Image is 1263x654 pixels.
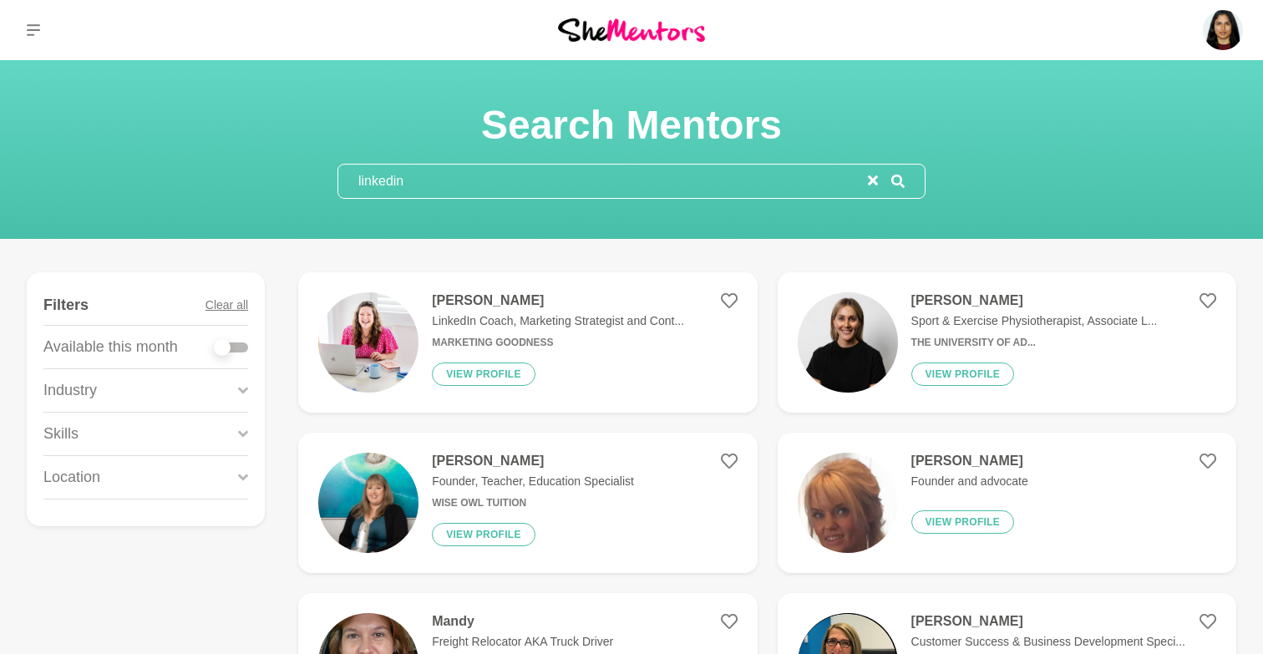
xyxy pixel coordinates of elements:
p: Skills [43,423,79,445]
h4: Mandy [432,613,613,630]
img: 11efa73726d150086d39d59a83bc723f66f1fc14-1170x2532.png [798,453,898,553]
a: [PERSON_NAME]Founder and advocateView profile [778,433,1236,573]
a: [PERSON_NAME]Sport & Exercise Physiotherapist, Associate L...The University of Ad...View profile [778,272,1236,413]
p: Founder, Teacher, Education Specialist [432,473,634,490]
img: a530bc8d2a2e0627e4f81662508317a5eb6ed64f-4000x6000.jpg [318,453,418,553]
h4: [PERSON_NAME] [911,292,1158,309]
p: LinkedIn Coach, Marketing Strategist and Cont... [432,312,684,330]
input: Search mentors [338,165,868,198]
h6: Marketing Goodness [432,337,684,349]
button: View profile [911,362,1015,386]
p: Customer Success & Business Development Speci... [911,633,1185,651]
img: She Mentors Logo [558,18,705,41]
button: View profile [911,510,1015,534]
button: Clear all [205,286,248,325]
a: [PERSON_NAME]Founder, Teacher, Education SpecialistWise Owl TuitionView profile [298,433,757,573]
p: Founder and advocate [911,473,1028,490]
button: View profile [432,523,535,546]
h4: [PERSON_NAME] [432,292,684,309]
p: Industry [43,379,97,402]
a: [PERSON_NAME]LinkedIn Coach, Marketing Strategist and Cont...Marketing GoodnessView profile [298,272,757,413]
p: Sport & Exercise Physiotherapist, Associate L... [911,312,1158,330]
p: Freight Relocator AKA Truck Driver [432,633,613,651]
button: View profile [432,362,535,386]
h6: Wise Owl Tuition [432,497,634,510]
h4: Filters [43,296,89,315]
h4: [PERSON_NAME] [911,613,1185,630]
img: 8260b4586d31e618491ed74c152d5d9f0a1f332a-1024x683.jpg [318,292,418,393]
p: Location [43,466,100,489]
h1: Search Mentors [337,100,926,150]
h6: The University of Ad... [911,337,1158,349]
p: Available this month [43,336,178,358]
img: 523c368aa158c4209afe732df04685bb05a795a5-1125x1128.jpg [798,292,898,393]
h4: [PERSON_NAME] [911,453,1028,469]
img: Danu Gurusinghe [1203,10,1243,50]
h4: [PERSON_NAME] [432,453,634,469]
